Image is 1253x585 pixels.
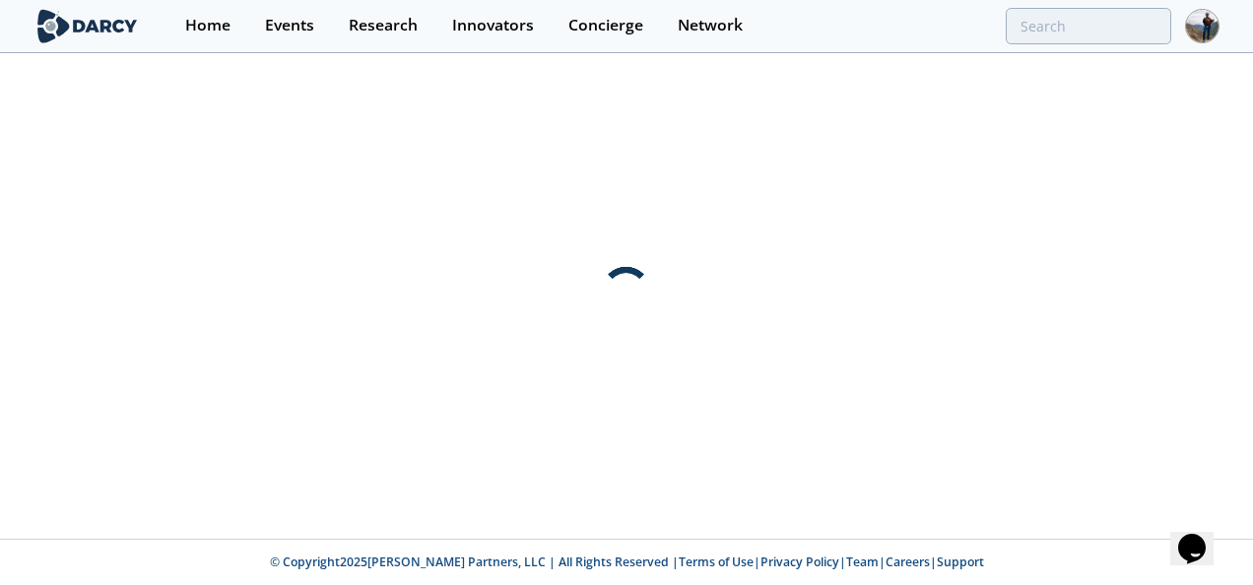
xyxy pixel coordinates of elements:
div: Innovators [452,18,534,33]
img: logo-wide.svg [33,9,141,43]
div: Events [265,18,314,33]
div: Network [678,18,743,33]
a: Team [846,553,879,570]
p: © Copyright 2025 [PERSON_NAME] Partners, LLC | All Rights Reserved | | | | | [150,553,1103,571]
div: Home [185,18,231,33]
a: Careers [886,553,930,570]
a: Support [937,553,984,570]
a: Terms of Use [679,553,754,570]
img: Profile [1185,9,1220,43]
input: Advanced Search [1006,8,1171,44]
iframe: chat widget [1170,506,1233,565]
div: Concierge [568,18,643,33]
div: Research [349,18,418,33]
a: Privacy Policy [760,553,839,570]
